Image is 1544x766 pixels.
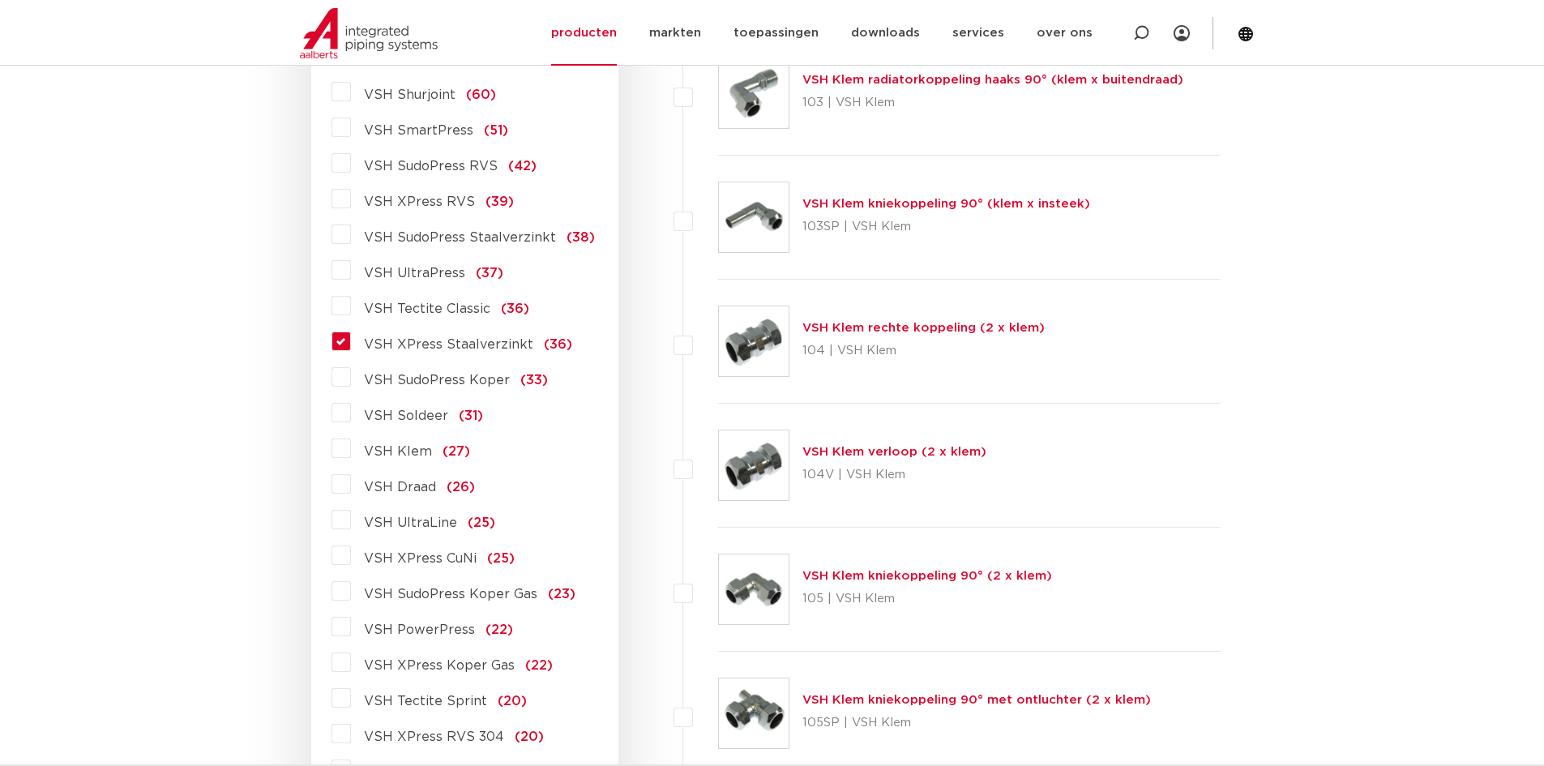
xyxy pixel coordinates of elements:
[484,124,508,137] span: (51)
[719,678,789,748] img: Thumbnail for VSH Klem kniekoppeling 90° met ontluchter (2 x klem)
[468,516,495,529] span: (25)
[719,58,789,128] img: Thumbnail for VSH Klem radiatorkoppeling haaks 90° (klem x buitendraad)
[487,552,515,565] span: (25)
[508,160,537,173] span: (42)
[364,88,456,101] span: VSH Shurjoint
[364,730,504,743] span: VSH XPress RVS 304
[364,588,537,601] span: VSH SudoPress Koper Gas
[802,214,1090,240] p: 103SP | VSH Klem
[802,710,1151,736] p: 105SP | VSH Klem
[364,267,465,280] span: VSH UltraPress
[364,552,477,565] span: VSH XPress CuNi
[364,695,487,708] span: VSH Tectite Sprint
[459,409,483,422] span: (31)
[364,338,533,351] span: VSH XPress Staalverzinkt
[466,88,496,101] span: (60)
[364,374,510,387] span: VSH SudoPress Koper
[364,302,490,315] span: VSH Tectite Classic
[719,182,789,252] img: Thumbnail for VSH Klem kniekoppeling 90° (klem x insteek)
[364,481,436,494] span: VSH Draad
[364,623,475,636] span: VSH PowerPress
[802,586,1052,612] p: 105 | VSH Klem
[364,231,556,244] span: VSH SudoPress Staalverzinkt
[525,659,553,672] span: (22)
[802,338,1045,364] p: 104 | VSH Klem
[364,516,457,529] span: VSH UltraLine
[501,302,529,315] span: (36)
[802,198,1090,210] a: VSH Klem kniekoppeling 90° (klem x insteek)
[485,623,513,636] span: (22)
[515,730,544,743] span: (20)
[802,570,1052,582] a: VSH Klem kniekoppeling 90° (2 x klem)
[498,695,527,708] span: (20)
[443,445,470,458] span: (27)
[802,90,1183,116] p: 103 | VSH Klem
[485,195,514,208] span: (39)
[719,430,789,500] img: Thumbnail for VSH Klem verloop (2 x klem)
[802,462,986,488] p: 104V | VSH Klem
[364,659,515,672] span: VSH XPress Koper Gas
[364,445,432,458] span: VSH Klem
[567,231,595,244] span: (38)
[520,374,548,387] span: (33)
[364,195,475,208] span: VSH XPress RVS
[476,267,503,280] span: (37)
[802,74,1183,86] a: VSH Klem radiatorkoppeling haaks 90° (klem x buitendraad)
[802,322,1045,334] a: VSH Klem rechte koppeling (2 x klem)
[364,409,448,422] span: VSH Soldeer
[544,338,572,351] span: (36)
[548,588,575,601] span: (23)
[364,124,473,137] span: VSH SmartPress
[802,446,986,458] a: VSH Klem verloop (2 x klem)
[364,160,498,173] span: VSH SudoPress RVS
[447,481,475,494] span: (26)
[719,306,789,376] img: Thumbnail for VSH Klem rechte koppeling (2 x klem)
[719,554,789,624] img: Thumbnail for VSH Klem kniekoppeling 90° (2 x klem)
[802,694,1151,706] a: VSH Klem kniekoppeling 90° met ontluchter (2 x klem)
